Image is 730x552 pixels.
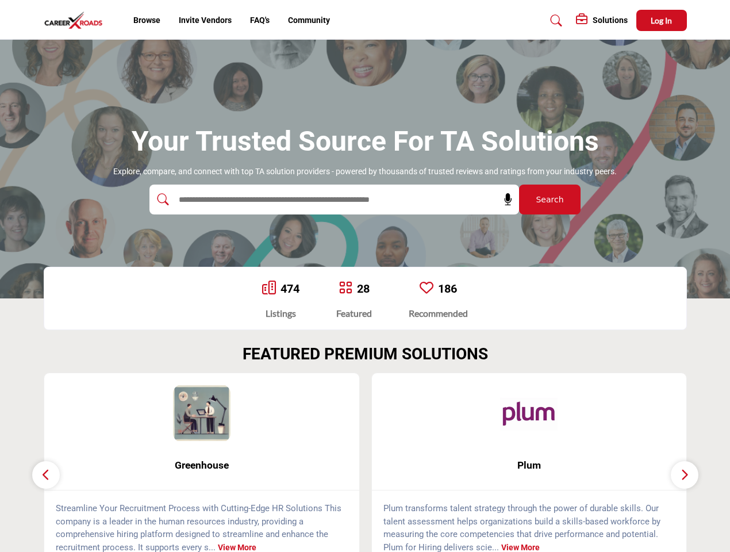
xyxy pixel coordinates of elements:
[409,306,468,320] div: Recommended
[500,385,558,442] img: Plum
[179,16,232,25] a: Invite Vendors
[44,11,109,30] img: Site Logo
[576,14,628,28] div: Solutions
[288,16,330,25] a: Community
[389,458,670,473] span: Plum
[62,450,342,481] b: Greenhouse
[389,450,670,481] b: Plum
[250,16,270,25] a: FAQ's
[339,281,352,297] a: Go to Featured
[133,16,160,25] a: Browse
[372,450,687,481] a: Plum
[44,450,359,481] a: Greenhouse
[536,194,563,206] span: Search
[519,185,581,214] button: Search
[218,543,256,552] a: View More
[651,16,672,25] span: Log In
[243,344,488,364] h2: FEATURED PREMIUM SOLUTIONS
[593,15,628,25] h5: Solutions
[438,282,457,296] a: 186
[336,306,372,320] div: Featured
[636,10,687,31] button: Log In
[357,282,370,296] a: 28
[501,543,540,552] a: View More
[173,385,230,442] img: Greenhouse
[113,166,617,178] p: Explore, compare, and connect with top TA solution providers - powered by thousands of trusted re...
[539,11,570,30] a: Search
[420,281,433,297] a: Go to Recommended
[132,124,599,159] h1: Your Trusted Source for TA Solutions
[262,306,299,320] div: Listings
[281,282,299,296] a: 474
[62,458,342,473] span: Greenhouse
